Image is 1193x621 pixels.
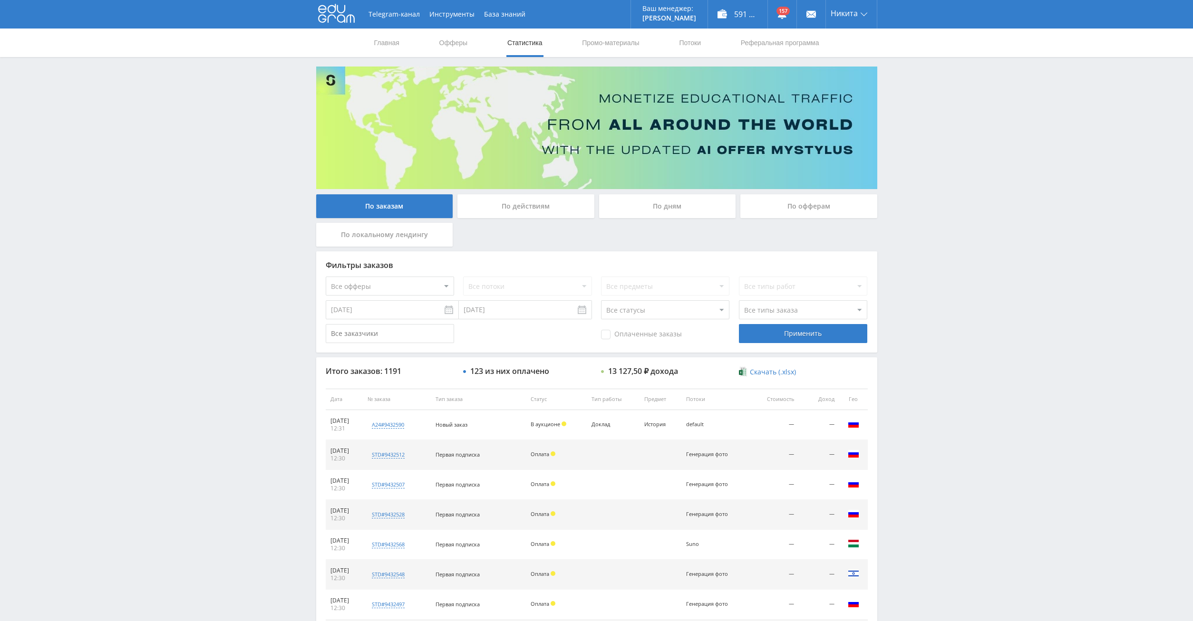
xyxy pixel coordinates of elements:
a: Реферальная программа [740,29,820,57]
div: По заказам [316,194,453,218]
a: Потоки [678,29,702,57]
a: Промо-материалы [581,29,640,57]
a: Офферы [438,29,469,57]
img: Banner [316,67,877,189]
input: Все заказчики [326,324,454,343]
span: Никита [831,10,858,17]
div: Применить [739,324,867,343]
div: Фильтры заказов [326,261,868,269]
span: Оплаченные заказы [601,330,682,339]
div: По дням [599,194,736,218]
a: Статистика [506,29,543,57]
div: По действиям [457,194,594,218]
p: Ваш менеджер: [642,5,696,12]
p: [PERSON_NAME] [642,14,696,22]
div: По локальному лендингу [316,223,453,247]
a: Главная [373,29,400,57]
div: По офферам [740,194,877,218]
